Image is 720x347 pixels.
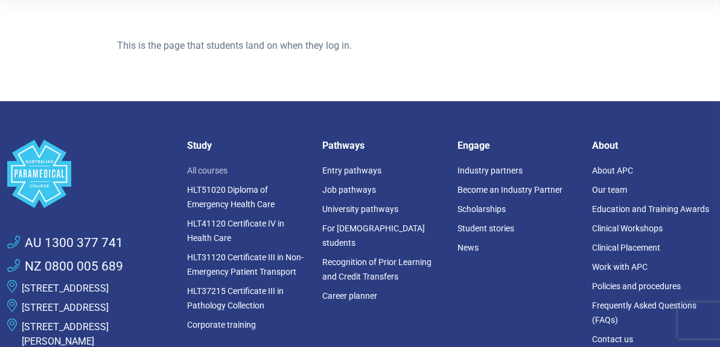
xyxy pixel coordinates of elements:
[187,140,308,151] h5: Study
[457,185,562,195] a: Become an Industry Partner
[322,257,432,281] a: Recognition of Prior Learning and Credit Transfers
[592,166,633,175] a: About APC
[187,185,275,209] a: HLT51020 Diploma of Emergency Health Care
[187,286,284,310] a: HLT37215 Certificate III in Pathology Collection
[592,243,660,252] a: Clinical Placement
[22,321,109,347] a: [STREET_ADDRESS][PERSON_NAME]
[592,185,627,195] a: Our team
[592,281,681,291] a: Policies and procedures
[187,166,228,175] a: All courses
[117,39,602,53] p: This is the page that students land on when they log in.
[22,302,109,313] a: [STREET_ADDRESS]
[322,140,443,151] h5: Pathways
[7,234,123,253] a: AU 1300 377 741
[592,301,696,325] a: Frequently Asked Questions (FAQs)
[7,257,123,277] a: NZ 0800 005 689
[322,166,381,175] a: Entry pathways
[322,224,425,248] a: For [DEMOGRAPHIC_DATA] students
[7,140,173,208] a: Space
[457,204,506,214] a: Scholarships
[592,334,633,344] a: Contact us
[457,166,523,175] a: Industry partners
[592,204,709,214] a: Education and Training Awards
[457,140,578,151] h5: Engage
[592,224,663,233] a: Clinical Workshops
[322,291,377,301] a: Career planner
[187,320,256,330] a: Corporate training
[322,185,376,195] a: Job pathways
[187,252,304,277] a: HLT31120 Certificate III in Non-Emergency Patient Transport
[592,140,713,151] h5: About
[22,283,109,294] a: [STREET_ADDRESS]
[457,224,514,233] a: Student stories
[187,219,284,243] a: HLT41120 Certificate IV in Health Care
[457,243,479,252] a: News
[592,262,648,272] a: Work with APC
[322,204,398,214] a: University pathways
